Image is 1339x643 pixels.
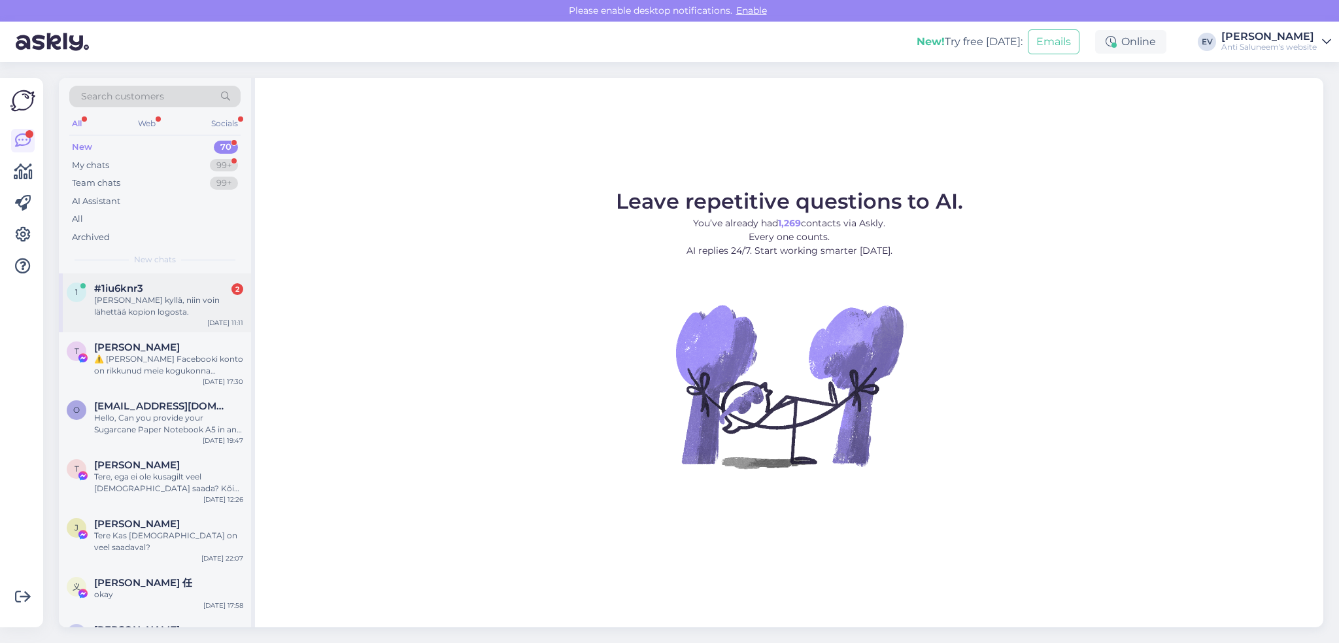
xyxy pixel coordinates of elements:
span: J [75,523,78,532]
div: Try free [DATE]: [917,34,1023,50]
div: 99+ [210,159,238,172]
b: 1,269 [778,217,801,229]
div: My chats [72,159,109,172]
span: otopix@gmail.com [94,400,230,412]
div: AI Assistant [72,195,120,208]
div: [DATE] 12:26 [203,495,243,504]
a: [PERSON_NAME]Anti Saluneem's website [1221,31,1331,52]
div: Anti Saluneem's website [1221,42,1317,52]
div: [DATE] 22:07 [201,553,243,563]
span: Search customers [81,90,164,103]
div: Socials [209,115,241,132]
img: No Chat active [671,268,907,504]
div: Team chats [72,177,120,190]
div: Hello, Can you provide your Sugarcane Paper Notebook A5 in an unlined (blank) version? The produc... [94,412,243,436]
span: Jaanika Palmik [94,518,180,530]
div: [PERSON_NAME] [1221,31,1317,42]
div: Archived [72,231,110,244]
button: Emails [1028,29,1079,54]
div: [DATE] 17:30 [203,377,243,387]
span: 义 [73,582,80,591]
div: All [72,213,83,226]
span: Leave repetitive questions to AI. [616,188,963,214]
div: 70 [214,141,238,154]
div: [DATE] 17:58 [203,600,243,610]
span: o [73,405,80,415]
div: Tere, ega ei ole kusagilt veel [DEMOGRAPHIC_DATA] saada? Kõik läksid välja [94,471,243,495]
span: New chats [134,254,176,266]
span: 义平 任 [94,577,192,589]
div: All [69,115,84,132]
div: okay [94,589,243,600]
span: T [75,346,79,356]
span: T [75,464,79,474]
div: Tere Kas [DEMOGRAPHIC_DATA] on veel saadaval? [94,530,243,553]
div: [PERSON_NAME] kyllä, niin voin lähettää kopion logosta. [94,294,243,318]
div: ⚠️ [PERSON_NAME] Facebooki konto on rikkunud meie kogukonna standardeid. Meie süsteem on saanud p... [94,353,243,377]
span: Enable [732,5,771,16]
span: #1iu6knr3 [94,283,143,294]
div: EV [1198,33,1216,51]
div: 99+ [210,177,238,190]
span: Triin Mägi [94,459,180,471]
div: New [72,141,92,154]
span: 1 [75,287,78,297]
p: You’ve already had contacts via Askly. Every one counts. AI replies 24/7. Start working smarter [... [616,217,963,258]
div: Online [1095,30,1166,54]
span: Eliza Adamska [94,624,180,636]
div: [DATE] 11:11 [207,318,243,328]
div: 2 [231,283,243,295]
b: New! [917,35,945,48]
img: Askly Logo [10,88,35,113]
span: Tom Haja [94,341,180,353]
div: Web [135,115,158,132]
div: [DATE] 19:47 [203,436,243,445]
